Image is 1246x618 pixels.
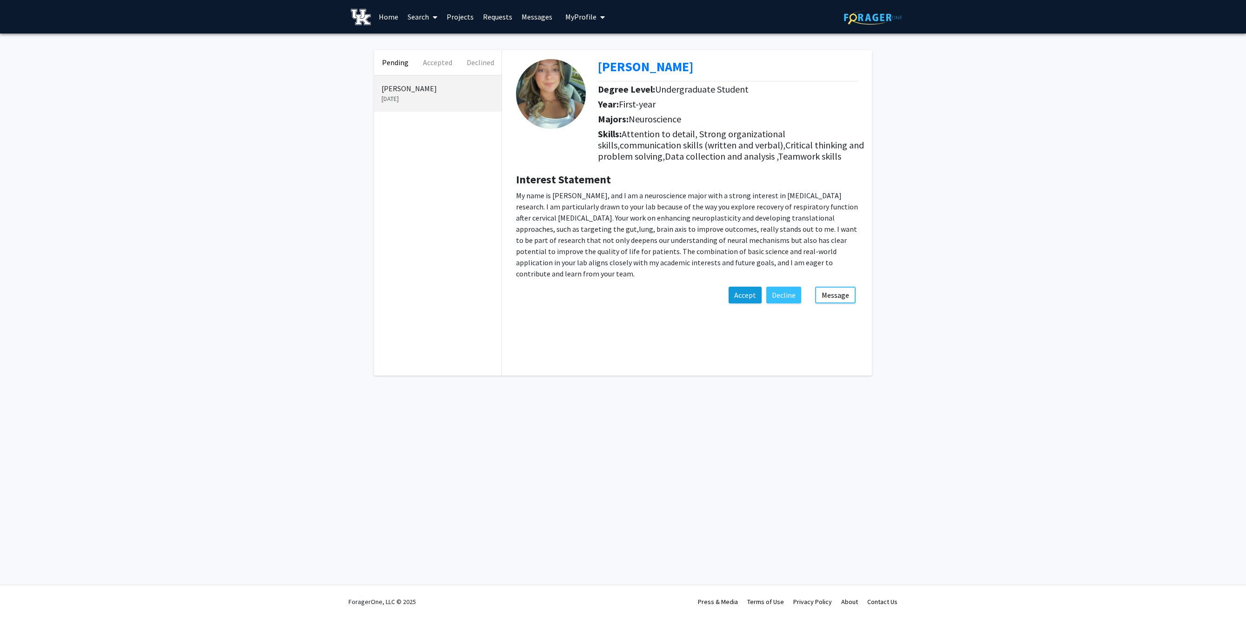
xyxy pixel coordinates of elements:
span: My Profile [565,12,596,21]
a: Opens in a new tab [598,58,693,75]
a: Terms of Use [747,598,784,606]
span: First-year [619,98,656,110]
a: Contact Us [867,598,898,606]
a: About [841,598,858,606]
b: Year: [598,98,619,110]
a: Privacy Policy [793,598,832,606]
button: Declined [459,50,502,75]
button: Accept [729,287,762,303]
span: Neuroscience [629,113,681,125]
span: Undergraduate Student [655,83,749,95]
a: Search [403,0,442,33]
button: Pending [374,50,416,75]
span: Critical thinking and problem solving, [598,139,864,162]
b: Majors: [598,113,629,125]
div: ForagerOne, LLC © 2025 [348,585,416,618]
a: Requests [478,0,517,33]
p: [DATE] [382,94,494,104]
img: Profile Picture [516,59,586,129]
span: Attention to detail, Strong organizational skills, [598,128,785,151]
button: Message [815,287,856,303]
p: [PERSON_NAME] [382,83,494,94]
p: My name is [PERSON_NAME], and I am a neuroscience major with a strong interest in [MEDICAL_DATA] ... [516,190,858,279]
span: Teamwork skills [778,150,841,162]
iframe: Chat [7,576,40,611]
b: Skills: [598,128,622,140]
b: [PERSON_NAME] [598,58,693,75]
a: Messages [517,0,557,33]
button: Decline [766,287,801,303]
span: communication skills (written and verbal), [620,139,785,151]
a: Projects [442,0,478,33]
img: University of Kentucky Logo [351,9,371,25]
b: Interest Statement [516,172,611,187]
a: Press & Media [698,598,738,606]
button: Accepted [416,50,459,75]
img: ForagerOne Logo [844,10,902,25]
b: Degree Level: [598,83,655,95]
a: Home [374,0,403,33]
span: Data collection and analysis , [665,150,778,162]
